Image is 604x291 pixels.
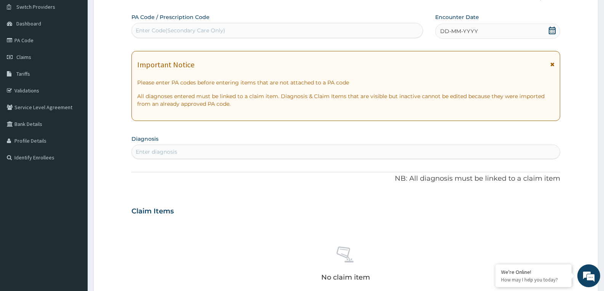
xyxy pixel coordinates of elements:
[501,277,566,283] p: How may I help you today?
[44,96,105,173] span: We're online!
[125,4,143,22] div: Minimize live chat window
[136,27,225,34] div: Enter Code(Secondary Care Only)
[321,274,370,281] p: No claim item
[131,174,560,184] p: NB: All diagnosis must be linked to a claim item
[136,148,177,156] div: Enter diagnosis
[16,20,41,27] span: Dashboard
[4,208,145,234] textarea: Type your message and hit 'Enter'
[131,135,159,143] label: Diagnosis
[137,60,194,69] h1: Important Notice
[501,269,566,275] div: We're Online!
[131,207,174,216] h3: Claim Items
[16,3,55,10] span: Switch Providers
[16,54,31,60] span: Claims
[14,38,31,57] img: d_794563401_company_1708531726252_794563401
[16,70,30,77] span: Tariffs
[435,13,479,21] label: Encounter Date
[137,92,554,108] p: All diagnoses entered must be linked to a claim item. Diagnosis & Claim Items that are visible bu...
[40,43,128,52] div: Chat with us now
[131,13,210,21] label: PA Code / Prescription Code
[440,27,478,35] span: DD-MM-YYYY
[137,79,554,86] p: Please enter PA codes before entering items that are not attached to a PA code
